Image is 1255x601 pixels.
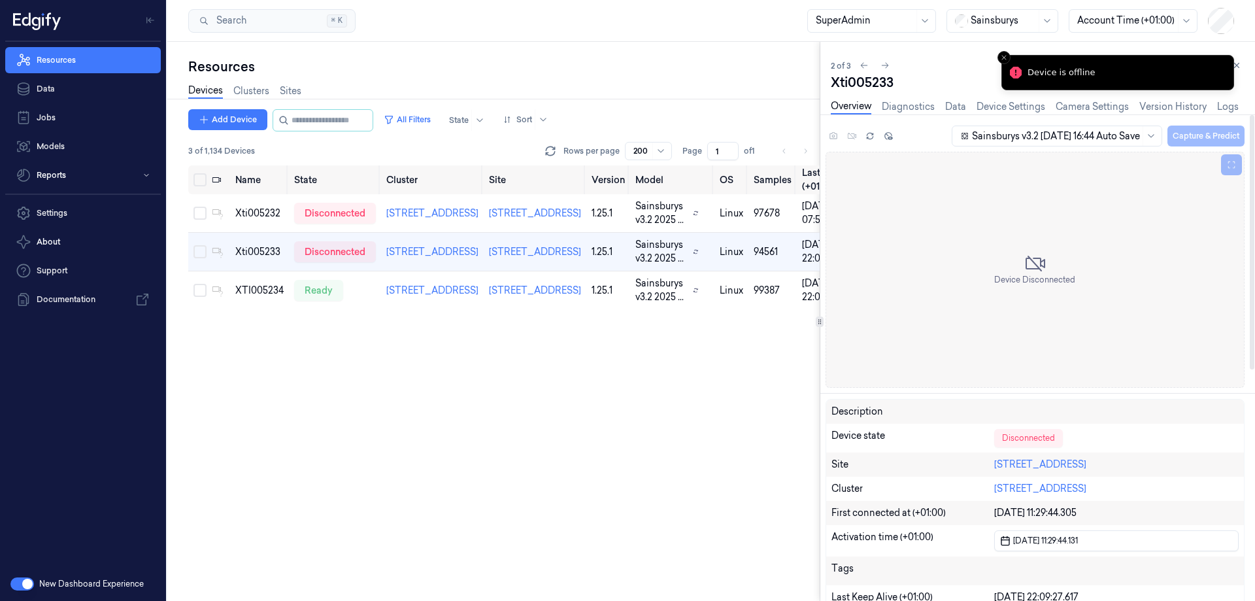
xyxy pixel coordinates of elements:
a: Sites [280,84,301,98]
a: [STREET_ADDRESS] [489,207,581,219]
div: First connected at (+01:00) [831,506,994,520]
button: Reports [5,162,161,188]
button: Select all [193,173,207,186]
div: Site [831,458,994,472]
span: Sainsburys v3.2 2025 ... [635,238,688,266]
div: Xti005233 [235,245,284,259]
div: Disconnected [994,429,1063,447]
th: Name [230,165,289,194]
div: [DATE] 11:29:44.305 [994,506,1239,520]
a: Settings [5,200,161,226]
button: [DATE] 11:29:44.131 [994,530,1239,551]
a: Models [5,133,161,160]
button: Select row [193,245,207,258]
div: 1.25.1 [592,284,625,298]
nav: pagination [775,142,814,160]
div: 1.25.1 [592,207,625,220]
div: XTI005234 [235,284,284,298]
a: Overview [831,99,871,114]
div: Xti005233 [831,73,1245,92]
button: Search⌘K [188,9,356,33]
a: Devices [188,84,223,99]
button: Close toast [997,51,1011,64]
div: [DATE] 22:09:27.617 [802,238,856,266]
th: Site [484,165,586,194]
span: Sainsburys v3.2 2025 ... [635,199,688,227]
div: Resources [188,58,820,76]
a: Data [945,100,966,114]
span: of 1 [744,145,765,157]
span: [DATE] 11:29:44.131 [1011,534,1078,547]
div: 97678 [754,207,792,220]
p: linux [720,207,743,220]
button: All Filters [378,109,436,130]
a: Data [5,76,161,102]
div: ready [294,280,343,301]
div: Device is offline [1028,66,1095,79]
button: Add Device [188,109,267,130]
span: 2 of 3 [831,60,851,71]
div: 1.25.1 [592,245,625,259]
div: 94561 [754,245,792,259]
a: Logs [1217,100,1239,114]
div: Activation time (+01:00) [831,530,994,551]
div: Device state [831,429,994,447]
div: Tags [831,562,994,580]
a: Device Settings [977,100,1045,114]
a: Jobs [5,105,161,131]
div: disconnected [294,203,376,224]
div: Xti005232 [235,207,284,220]
div: disconnected [294,241,376,262]
p: linux [720,284,743,298]
th: OS [714,165,748,194]
button: About [5,229,161,255]
div: 99387 [754,284,792,298]
span: 3 of 1,134 Devices [188,145,255,157]
span: Search [211,14,246,27]
span: Page [682,145,702,157]
span: Device Disconnected [994,274,1075,286]
a: [STREET_ADDRESS] [386,207,478,219]
a: Support [5,258,161,284]
div: [DATE] 22:09:30.465 [802,277,856,304]
div: Cluster [831,482,994,496]
p: Rows per page [563,145,620,157]
a: [STREET_ADDRESS] [489,284,581,296]
th: Cluster [381,165,484,194]
th: Version [586,165,630,194]
th: Samples [748,165,797,194]
a: [STREET_ADDRESS] [489,246,581,258]
p: linux [720,245,743,259]
a: [STREET_ADDRESS] [386,284,478,296]
a: Version History [1139,100,1207,114]
a: Camera Settings [1056,100,1129,114]
span: Sainsburys v3.2 2025 ... [635,277,688,304]
a: Documentation [5,286,161,313]
a: Resources [5,47,161,73]
th: Last Ping (+01:00) [797,165,862,194]
button: Select row [193,284,207,297]
div: [DATE] 07:55:48.134 [802,199,856,227]
button: Select row [193,207,207,220]
div: Description [831,405,994,419]
th: Model [630,165,714,194]
a: Clusters [233,84,269,98]
a: [STREET_ADDRESS] [386,246,478,258]
a: [STREET_ADDRESS] [994,458,1086,470]
a: [STREET_ADDRESS] [994,483,1086,494]
a: Diagnostics [882,100,935,114]
button: Toggle Navigation [140,10,161,31]
th: State [289,165,381,194]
